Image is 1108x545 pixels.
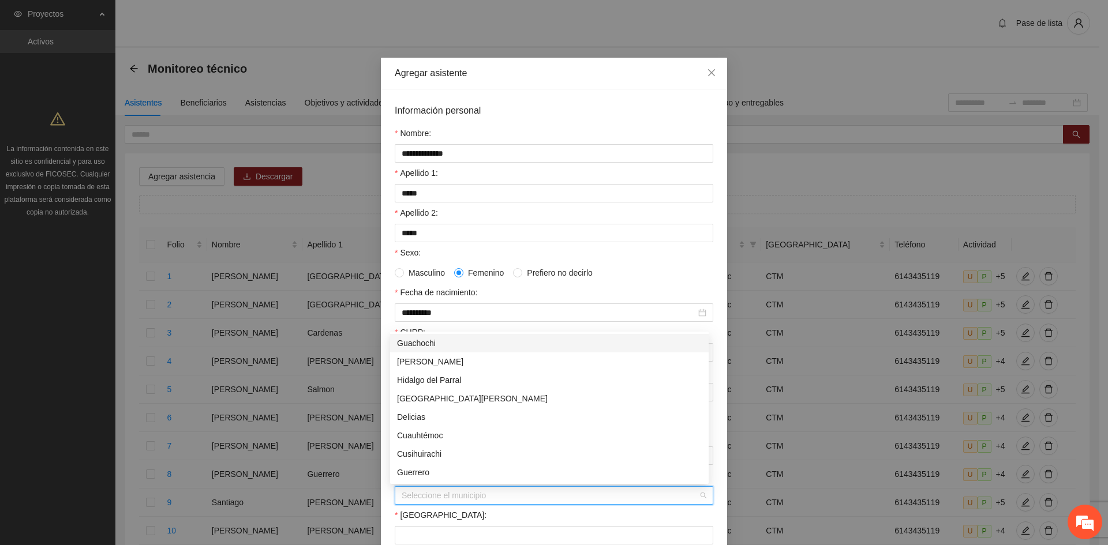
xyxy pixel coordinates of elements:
label: Apellido 2: [395,206,438,219]
div: Cusihuirachi [397,448,702,460]
label: Apellido 1: [395,167,438,179]
label: Nombre: [395,127,431,140]
div: Minimizar ventana de chat en vivo [189,6,217,33]
div: [GEOGRAPHIC_DATA][PERSON_NAME] [397,392,702,405]
div: Delicias [397,411,702,423]
div: Agregar asistente [395,67,713,80]
span: Prefiero no decirlo [522,266,597,279]
div: Delicias [390,408,709,426]
div: Guerrero [397,466,702,479]
textarea: Escriba su mensaje y pulse “Intro” [6,315,220,355]
div: Santa Bárbara [390,389,709,408]
span: Masculino [404,266,450,279]
label: Colonia: [395,509,486,521]
label: Sexo: [395,246,421,259]
span: Información personal [395,103,481,118]
div: Guachochi [390,334,709,352]
span: Estamos en línea. [67,154,159,270]
div: Cuauhtémoc [397,429,702,442]
span: Femenino [463,266,508,279]
button: Close [696,58,727,89]
input: Fecha de nacimiento: [402,306,696,319]
input: Nombre: [395,144,713,163]
input: Colonia: [395,526,713,544]
div: Hidalgo del Parral [397,374,702,386]
div: Cusihuirachi [390,445,709,463]
div: Guadalupe y Calvo [390,352,709,371]
div: [PERSON_NAME] [397,355,702,368]
div: Cuauhtémoc [390,426,709,445]
div: Guachochi [397,337,702,349]
input: Municipio: [402,487,698,504]
div: Hidalgo del Parral [390,371,709,389]
label: CURP: [395,326,425,339]
input: Apellido 2: [395,224,713,242]
label: Fecha de nacimiento: [395,286,477,299]
div: Chatee con nosotros ahora [60,59,194,74]
div: Guerrero [390,463,709,482]
input: Apellido 1: [395,184,713,202]
span: close [707,68,716,77]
